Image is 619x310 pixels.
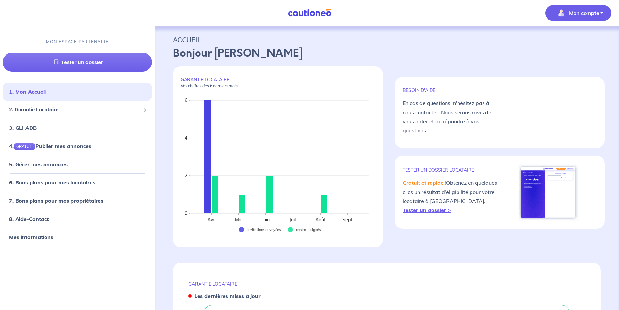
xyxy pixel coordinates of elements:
[556,8,566,18] img: illu_account_valid_menu.svg
[9,106,141,114] span: 2. Garantie Locataire
[9,125,37,131] a: 3. GLI ADB
[9,216,49,222] a: 8. Aide-Contact
[9,179,95,186] a: 6. Bons plans pour mes locataires
[3,85,152,98] div: 1. Mon Accueil
[194,293,261,299] strong: Les dernières mises à jour
[9,88,46,95] a: 1. Mon Accueil
[403,180,446,186] em: Gratuit et rapide !
[3,158,152,171] div: 5. Gérer mes annonces
[342,217,353,222] text: Sept.
[3,121,152,134] div: 3. GLI ADB
[403,207,451,213] a: Tester un dossier >
[403,99,500,135] p: En cas de questions, n'hésitez pas à nous contacter. Nous serons ravis de vous aider et de répond...
[235,217,242,222] text: Mai
[207,217,215,222] text: Avr.
[3,140,152,153] div: 4.GRATUITPublier mes annonces
[569,9,599,17] p: Mon compte
[181,77,375,88] p: GARANTIE LOCATAIRE
[185,210,187,216] text: 0
[262,217,270,222] text: Juin
[403,167,500,173] p: TESTER un dossier locataire
[3,53,152,72] a: Tester un dossier
[9,197,103,204] a: 7. Bons plans pour mes propriétaires
[289,217,297,222] text: Juil.
[3,103,152,116] div: 2. Garantie Locataire
[403,178,500,215] p: Obtenez en quelques clics un résultat d'éligibilité pour votre locataire à [GEOGRAPHIC_DATA].
[3,194,152,207] div: 7. Bons plans pour mes propriétaires
[181,83,238,88] em: Vos chiffres des 6 derniers mois
[185,173,187,179] text: 2
[545,5,611,21] button: illu_account_valid_menu.svgMon compte
[3,212,152,225] div: 8. Aide-Contact
[185,97,187,103] text: 6
[173,34,601,46] p: ACCUEIL
[46,39,109,45] p: MON ESPACE PARTENAIRE
[9,143,91,149] a: 4.GRATUITPublier mes annonces
[316,217,326,222] text: Août
[403,88,500,93] p: BESOIN D'AIDE
[285,9,334,17] img: Cautioneo
[3,231,152,244] div: Mes informations
[3,176,152,189] div: 6. Bons plans pour mes locataires
[185,135,187,141] text: 4
[173,46,601,61] p: Bonjour [PERSON_NAME]
[9,161,68,168] a: 5. Gérer mes annonces
[518,164,579,221] img: simulateur.png
[9,234,53,240] a: Mes informations
[188,281,585,287] p: GARANTIE LOCATAIRE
